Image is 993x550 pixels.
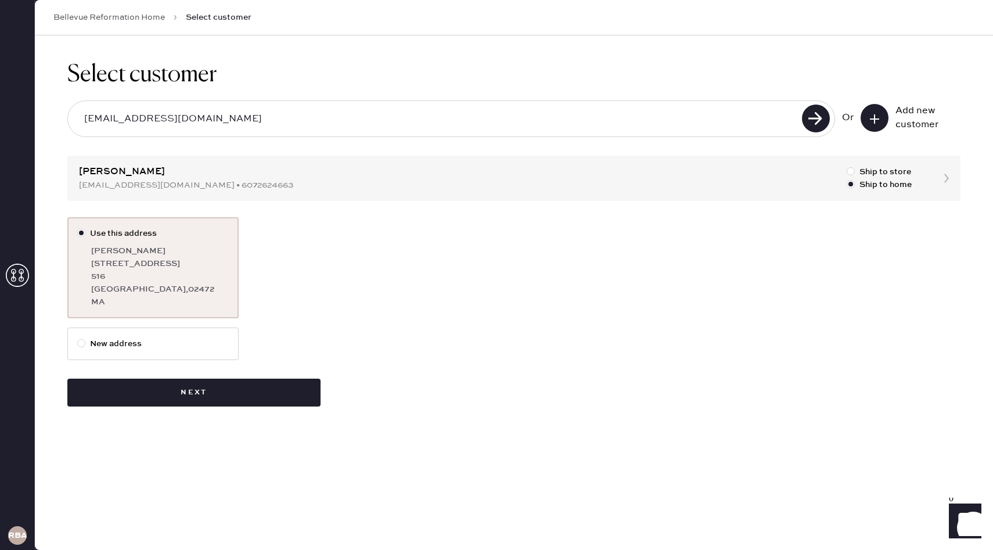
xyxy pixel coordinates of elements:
button: Next [67,379,321,407]
a: Bellevue Reformation Home [53,12,165,23]
div: MA [91,296,229,308]
h3: RBA [8,531,27,540]
div: [STREET_ADDRESS] [91,257,229,270]
input: Search by email or phone number [75,106,798,132]
label: Ship to store [847,166,912,178]
div: 516 [91,270,229,283]
label: Ship to home [847,178,912,191]
span: Select customer [186,12,251,23]
div: [PERSON_NAME] [91,245,229,257]
div: Or [842,111,854,125]
h1: Select customer [67,61,960,89]
label: New address [77,337,229,350]
div: Add new customer [895,104,954,132]
iframe: Front Chat [938,498,988,548]
div: [GEOGRAPHIC_DATA] , 02472 [91,283,229,296]
label: Use this address [77,227,229,240]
